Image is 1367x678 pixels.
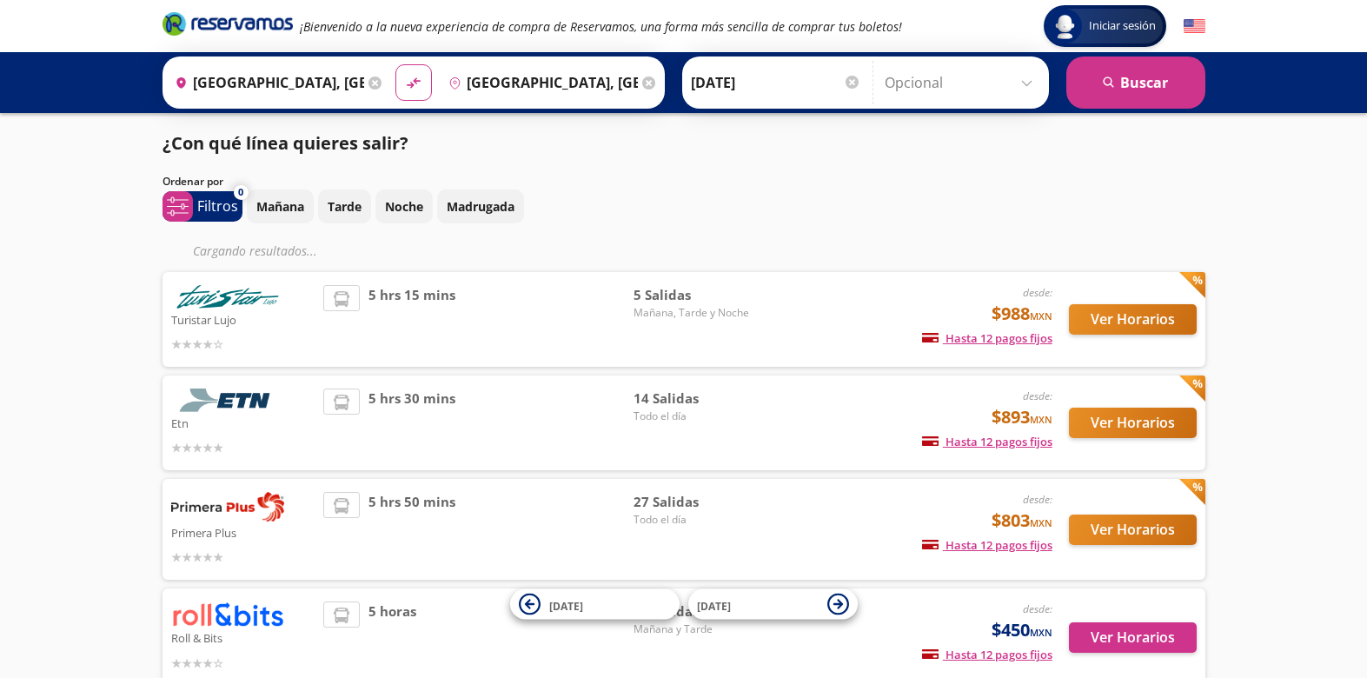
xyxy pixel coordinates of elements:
span: 5 horas [368,602,416,672]
button: Mañana [247,189,314,223]
span: 0 [238,185,243,200]
small: MXN [1030,516,1052,529]
span: 5 hrs 15 mins [368,285,455,354]
img: Roll & Bits [171,602,284,627]
em: desde: [1023,492,1052,507]
span: Hasta 12 pagos fijos [922,537,1052,553]
button: Madrugada [437,189,524,223]
span: 14 Salidas [634,389,755,409]
span: 5 Salidas [634,285,755,305]
em: desde: [1023,285,1052,300]
em: desde: [1023,602,1052,616]
span: 27 Salidas [634,492,755,512]
button: Ver Horarios [1069,304,1197,335]
span: Mañana y Tarde [634,621,755,637]
p: Roll & Bits [171,627,315,648]
span: Mañana, Tarde y Noche [634,305,755,321]
span: $988 [992,301,1052,327]
span: Hasta 12 pagos fijos [922,434,1052,449]
input: Opcional [885,61,1040,104]
em: desde: [1023,389,1052,403]
p: Madrugada [447,197,514,216]
span: 5 hrs 50 mins [368,492,455,567]
img: Etn [171,389,284,412]
span: $450 [992,617,1052,643]
p: ¿Con qué línea quieres salir? [163,130,408,156]
p: Primera Plus [171,522,315,542]
input: Elegir Fecha [691,61,861,104]
button: Noche [375,189,433,223]
p: Turistar Lujo [171,309,315,329]
span: Todo el día [634,409,755,424]
span: Todo el día [634,512,755,528]
button: Ver Horarios [1069,408,1197,438]
p: Etn [171,412,315,433]
button: [DATE] [510,589,680,620]
button: 0Filtros [163,191,242,222]
button: [DATE] [688,589,858,620]
p: Ordenar por [163,174,223,189]
em: ¡Bienvenido a la nueva experiencia de compra de Reservamos, una forma más sencilla de comprar tus... [300,18,902,35]
button: English [1184,16,1205,37]
button: Ver Horarios [1069,515,1197,545]
span: [DATE] [697,598,731,613]
em: Cargando resultados ... [193,243,317,259]
span: Hasta 12 pagos fijos [922,647,1052,662]
p: Filtros [197,196,238,216]
small: MXN [1030,309,1052,322]
small: MXN [1030,626,1052,639]
p: Noche [385,197,423,216]
span: [DATE] [549,598,583,613]
input: Buscar Destino [441,61,638,104]
span: $803 [992,508,1052,534]
span: $893 [992,404,1052,430]
span: Hasta 12 pagos fijos [922,330,1052,346]
a: Brand Logo [163,10,293,42]
i: Brand Logo [163,10,293,37]
button: Buscar [1066,56,1205,109]
img: Primera Plus [171,492,284,522]
button: Ver Horarios [1069,622,1197,653]
p: Tarde [328,197,362,216]
span: Iniciar sesión [1082,17,1163,35]
button: Tarde [318,189,371,223]
span: 5 hrs 30 mins [368,389,455,457]
input: Buscar Origen [168,61,364,104]
small: MXN [1030,413,1052,426]
p: Mañana [256,197,304,216]
img: Turistar Lujo [171,285,284,309]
